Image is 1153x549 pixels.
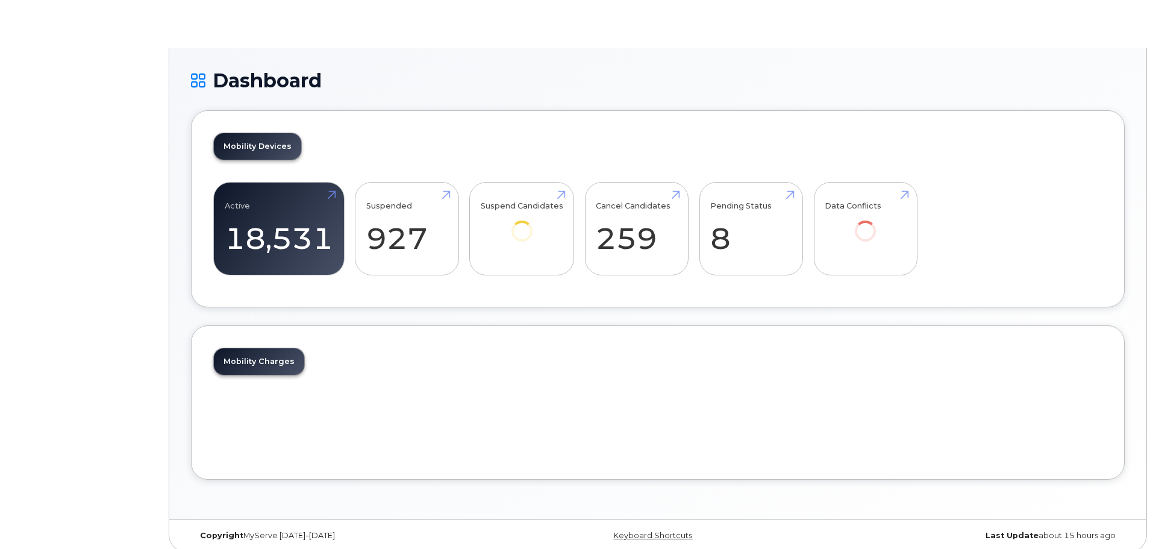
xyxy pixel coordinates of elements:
a: Suspended 927 [366,189,448,269]
a: Cancel Candidates 259 [596,189,677,269]
div: MyServe [DATE]–[DATE] [191,531,502,541]
a: Data Conflicts [825,189,906,259]
h1: Dashboard [191,70,1125,91]
a: Suspend Candidates [481,189,563,259]
a: Active 18,531 [225,189,333,269]
strong: Copyright [200,531,243,540]
a: Mobility Charges [214,348,304,375]
a: Pending Status 8 [710,189,792,269]
a: Keyboard Shortcuts [613,531,692,540]
a: Mobility Devices [214,133,301,160]
strong: Last Update [986,531,1039,540]
div: about 15 hours ago [813,531,1125,541]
